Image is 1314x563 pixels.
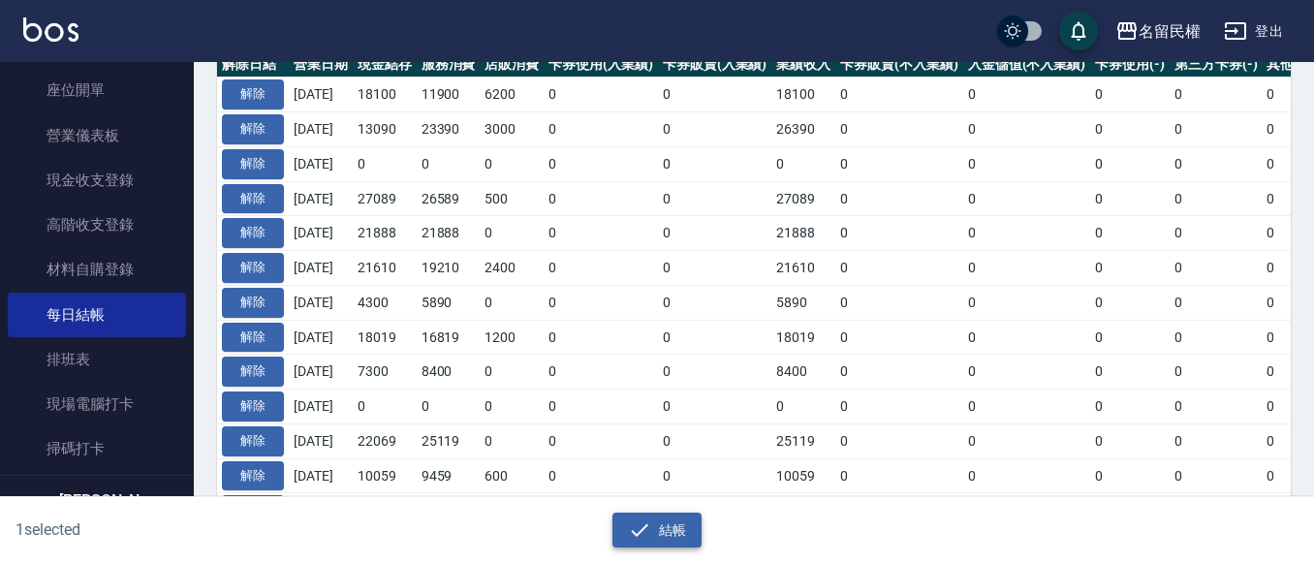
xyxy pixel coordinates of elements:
[1170,493,1263,528] td: 0
[544,458,658,493] td: 0
[771,355,835,390] td: 8400
[835,78,963,112] td: 0
[1059,12,1098,50] button: save
[353,355,417,390] td: 7300
[544,78,658,112] td: 0
[771,390,835,424] td: 0
[544,251,658,286] td: 0
[289,52,353,78] th: 營業日期
[353,78,417,112] td: 18100
[417,423,481,458] td: 25119
[835,493,963,528] td: 0
[1090,493,1170,528] td: 0
[963,423,1091,458] td: 0
[963,493,1091,528] td: 0
[8,203,186,247] a: 高階收支登錄
[544,285,658,320] td: 0
[1090,251,1170,286] td: 0
[289,285,353,320] td: [DATE]
[835,355,963,390] td: 0
[480,146,544,181] td: 0
[1216,14,1291,49] button: 登出
[658,52,772,78] th: 卡券販賣(入業績)
[8,158,186,203] a: 現金收支登錄
[222,461,284,491] button: 解除
[1090,78,1170,112] td: 0
[658,146,772,181] td: 0
[480,320,544,355] td: 1200
[835,181,963,216] td: 0
[963,390,1091,424] td: 0
[480,52,544,78] th: 店販消費
[353,251,417,286] td: 21610
[1170,112,1263,147] td: 0
[771,52,835,78] th: 業績收入
[8,247,186,292] a: 材料自購登錄
[1090,285,1170,320] td: 0
[417,146,481,181] td: 0
[658,355,772,390] td: 0
[289,251,353,286] td: [DATE]
[963,458,1091,493] td: 0
[289,493,353,528] td: [DATE]
[1170,52,1263,78] th: 第三方卡券(-)
[289,78,353,112] td: [DATE]
[658,493,772,528] td: 0
[222,218,284,248] button: 解除
[658,216,772,251] td: 0
[289,423,353,458] td: [DATE]
[480,285,544,320] td: 0
[217,52,289,78] th: 解除日結
[963,52,1091,78] th: 入金儲值(不入業績)
[963,285,1091,320] td: 0
[353,216,417,251] td: 21888
[289,146,353,181] td: [DATE]
[1090,355,1170,390] td: 0
[222,184,284,214] button: 解除
[353,52,417,78] th: 現金結存
[353,493,417,528] td: 14629
[1170,216,1263,251] td: 0
[658,181,772,216] td: 0
[963,355,1091,390] td: 0
[1170,251,1263,286] td: 0
[417,181,481,216] td: 26589
[544,146,658,181] td: 0
[480,216,544,251] td: 0
[222,114,284,144] button: 解除
[8,113,186,158] a: 營業儀表板
[658,390,772,424] td: 0
[963,181,1091,216] td: 0
[222,357,284,387] button: 解除
[1170,285,1263,320] td: 0
[1090,390,1170,424] td: 0
[658,458,772,493] td: 0
[771,181,835,216] td: 27089
[480,181,544,216] td: 500
[544,355,658,390] td: 0
[59,491,158,530] h5: [PERSON_NAME]蓤
[771,285,835,320] td: 5890
[1170,78,1263,112] td: 0
[1170,181,1263,216] td: 0
[963,146,1091,181] td: 0
[353,181,417,216] td: 27089
[417,216,481,251] td: 21888
[353,390,417,424] td: 0
[417,78,481,112] td: 11900
[353,320,417,355] td: 18019
[480,355,544,390] td: 0
[835,251,963,286] td: 0
[289,458,353,493] td: [DATE]
[835,146,963,181] td: 0
[480,493,544,528] td: 0
[835,320,963,355] td: 0
[417,390,481,424] td: 0
[835,458,963,493] td: 0
[8,293,186,337] a: 每日結帳
[835,285,963,320] td: 0
[658,320,772,355] td: 0
[658,78,772,112] td: 0
[1170,458,1263,493] td: 0
[835,112,963,147] td: 0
